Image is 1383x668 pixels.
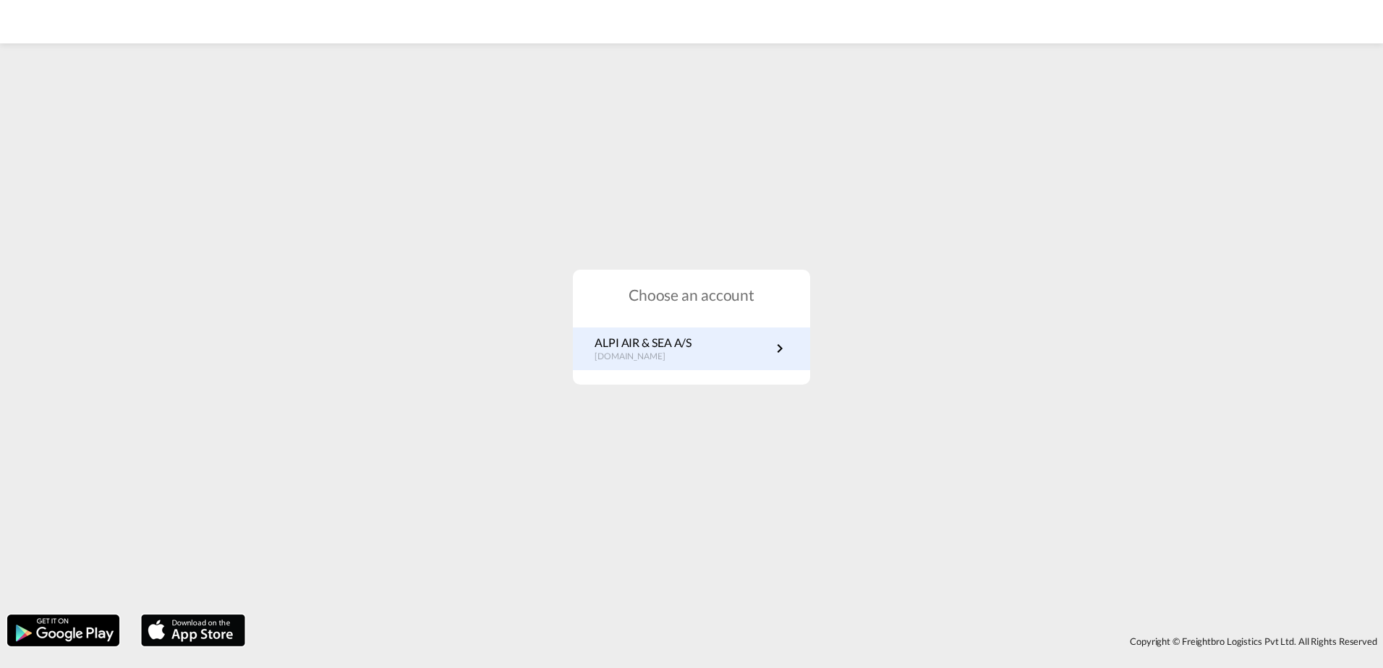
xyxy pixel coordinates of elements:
a: ALPI AIR & SEA A/S[DOMAIN_NAME] [595,335,788,363]
div: Copyright © Freightbro Logistics Pvt Ltd. All Rights Reserved [252,629,1383,654]
p: ALPI AIR & SEA A/S [595,335,691,351]
img: apple.png [140,613,247,648]
md-icon: icon-chevron-right [771,340,788,357]
img: google.png [6,613,121,648]
h1: Choose an account [573,284,810,305]
p: [DOMAIN_NAME] [595,351,691,363]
